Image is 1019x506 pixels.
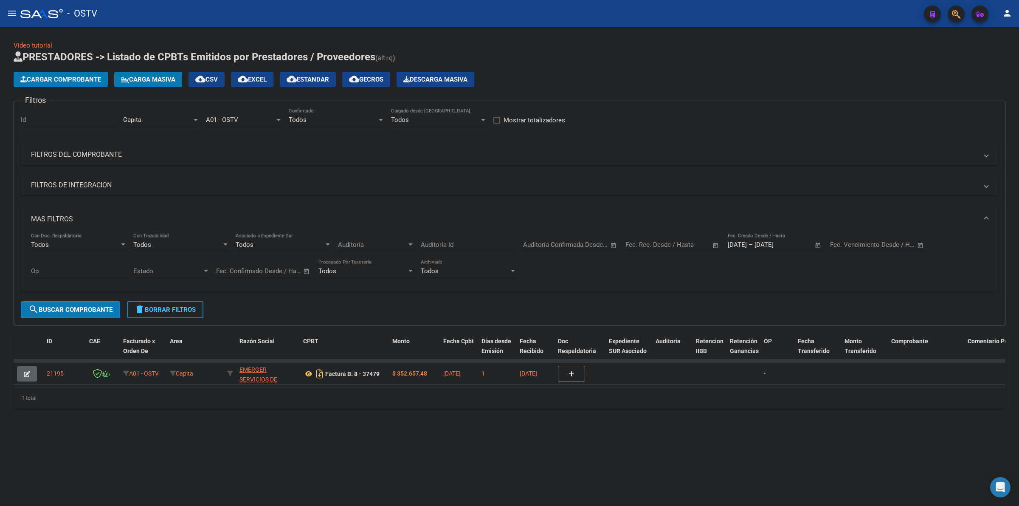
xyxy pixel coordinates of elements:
[711,240,721,250] button: Open calendar
[231,72,273,87] button: EXCEL
[443,338,474,345] span: Fecha Cpbt
[135,306,196,314] span: Borrar Filtros
[609,338,647,354] span: Expediente SUR Asociado
[325,370,380,377] strong: Factura B: 8 - 37479
[238,74,248,84] mat-icon: cloud_download
[520,370,537,377] span: [DATE]
[14,42,52,49] a: Video tutorial
[397,72,474,87] app-download-masive: Descarga masiva de comprobantes (adjuntos)
[114,72,182,87] button: Carga Masiva
[349,76,383,83] span: Gecros
[318,267,336,275] span: Todos
[443,370,461,377] span: [DATE]
[916,240,926,250] button: Open calendar
[844,338,876,354] span: Monto Transferido
[195,74,205,84] mat-icon: cloud_download
[421,267,439,275] span: Todos
[303,338,318,345] span: CPBT
[21,144,998,165] mat-expansion-panel-header: FILTROS DEL COMPROBANTE
[516,332,555,370] datatable-header-cell: Fecha Recibido
[166,332,224,370] datatable-header-cell: Area
[749,241,753,249] span: –
[21,175,998,195] mat-expansion-panel-header: FILTROS DE INTEGRACION
[652,332,692,370] datatable-header-cell: Auditoria
[391,116,409,124] span: Todos
[397,72,474,87] button: Descarga Masiva
[21,233,998,292] div: MAS FILTROS
[392,338,410,345] span: Monto
[120,332,166,370] datatable-header-cell: Facturado x Orden De
[31,241,49,249] span: Todos
[478,332,516,370] datatable-header-cell: Días desde Emisión
[123,116,141,124] span: Capita
[287,76,329,83] span: Estandar
[891,338,928,345] span: Comprobante
[21,94,50,106] h3: Filtros
[14,72,108,87] button: Cargar Comprobante
[342,72,390,87] button: Gecros
[1002,8,1012,18] mat-icon: person
[21,301,120,318] button: Buscar Comprobante
[440,332,478,370] datatable-header-cell: Fecha Cpbt
[830,241,864,249] input: Fecha inicio
[238,76,267,83] span: EXCEL
[764,338,772,345] span: OP
[555,332,605,370] datatable-header-cell: Doc Respaldatoria
[696,338,723,354] span: Retencion IIBB
[302,266,312,276] button: Open calendar
[349,74,359,84] mat-icon: cloud_download
[300,332,389,370] datatable-header-cell: CPBT
[206,116,238,124] span: A01 - OSTV
[872,241,913,249] input: Fecha fin
[289,116,307,124] span: Todos
[625,241,660,249] input: Fecha inicio
[403,76,467,83] span: Descarga Masiva
[7,8,17,18] mat-icon: menu
[170,338,183,345] span: Area
[730,338,759,354] span: Retención Ganancias
[314,367,325,381] i: Descargar documento
[239,365,296,383] div: 30677512519
[47,338,52,345] span: ID
[481,338,511,354] span: Días desde Emisión
[239,338,275,345] span: Razón Social
[605,332,652,370] datatable-header-cell: Expediente SUR Asociado
[135,304,145,314] mat-icon: delete
[481,370,485,377] span: 1
[764,370,766,377] span: -
[195,76,218,83] span: CSV
[794,332,841,370] datatable-header-cell: Fecha Transferido
[841,332,888,370] datatable-header-cell: Monto Transferido
[43,332,86,370] datatable-header-cell: ID
[129,370,159,377] span: A01 - OSTV
[14,387,1005,409] div: 1 total
[287,74,297,84] mat-icon: cloud_download
[31,181,978,190] mat-panel-title: FILTROS DE INTEGRACION
[375,54,395,62] span: (alt+q)
[47,370,64,377] span: 21195
[392,370,427,377] strong: $ 352.657,48
[216,267,251,275] input: Fecha inicio
[258,267,299,275] input: Fecha fin
[127,301,203,318] button: Borrar Filtros
[67,4,97,23] span: - OSTV
[798,338,830,354] span: Fecha Transferido
[728,241,747,249] input: Fecha inicio
[14,51,375,63] span: PRESTADORES -> Listado de CPBTs Emitidos por Prestadores / Proveedores
[20,76,101,83] span: Cargar Comprobante
[990,477,1011,498] div: Open Intercom Messenger
[28,306,113,314] span: Buscar Comprobante
[121,76,175,83] span: Carga Masiva
[28,304,39,314] mat-icon: search
[133,241,151,249] span: Todos
[565,241,606,249] input: Fecha fin
[31,215,978,224] mat-panel-title: MAS FILTROS
[520,338,543,354] span: Fecha Recibido
[389,332,440,370] datatable-header-cell: Monto
[236,332,300,370] datatable-header-cell: Razón Social
[504,115,565,125] span: Mostrar totalizadores
[667,241,709,249] input: Fecha fin
[280,72,336,87] button: Estandar
[558,338,596,354] span: Doc Respaldatoria
[888,332,964,370] datatable-header-cell: Comprobante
